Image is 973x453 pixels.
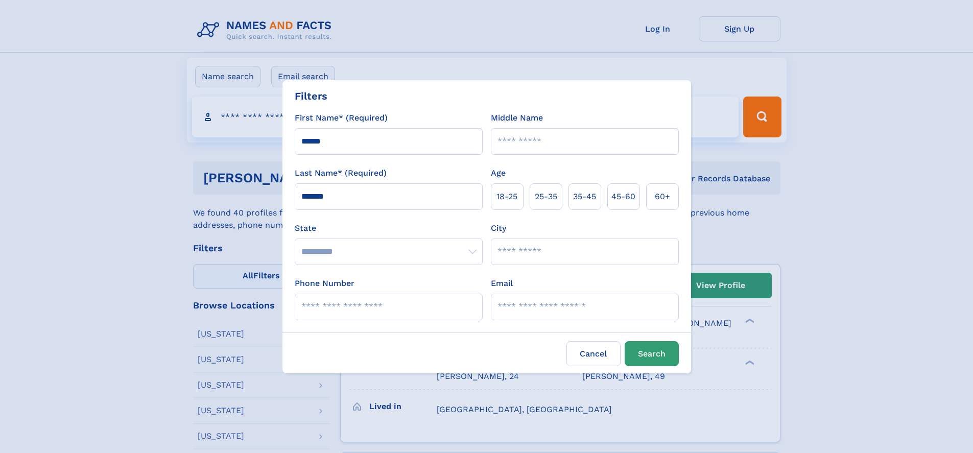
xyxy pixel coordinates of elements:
label: First Name* (Required) [295,112,388,124]
label: State [295,222,483,234]
label: Last Name* (Required) [295,167,387,179]
label: Middle Name [491,112,543,124]
span: 35‑45 [573,190,596,203]
label: Age [491,167,506,179]
label: Email [491,277,513,290]
span: 60+ [655,190,670,203]
button: Search [625,341,679,366]
label: Phone Number [295,277,354,290]
span: 18‑25 [496,190,517,203]
span: 25‑35 [535,190,557,203]
span: 45‑60 [611,190,635,203]
label: Cancel [566,341,621,366]
label: City [491,222,506,234]
div: Filters [295,88,327,104]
